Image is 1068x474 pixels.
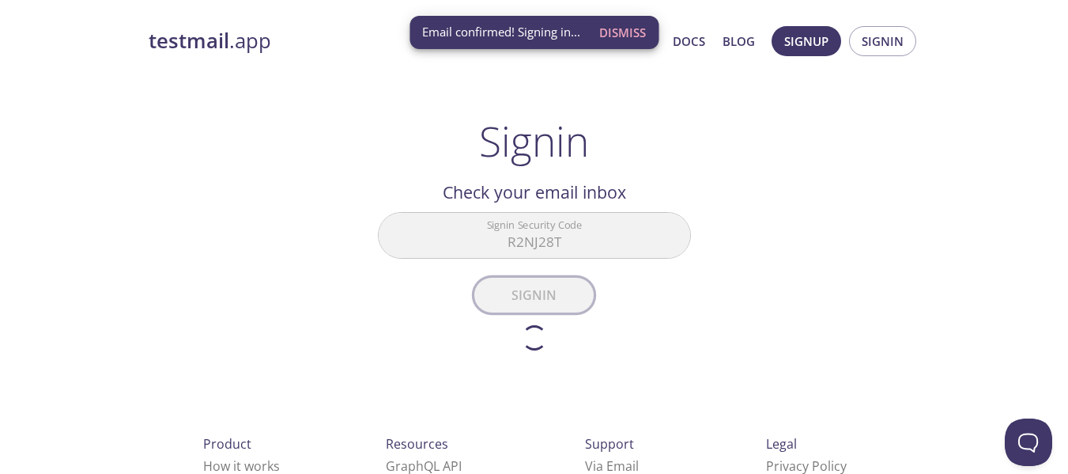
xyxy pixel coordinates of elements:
strong: testmail [149,27,229,55]
a: testmail.app [149,28,520,55]
h1: Signin [479,117,589,165]
span: Signup [784,31,828,51]
span: Product [203,435,251,453]
button: Signin [849,26,916,56]
span: Signin [862,31,904,51]
iframe: Help Scout Beacon - Open [1005,419,1052,466]
span: Dismiss [599,22,646,43]
span: Legal [766,435,797,453]
span: Support [585,435,634,453]
span: Email confirmed! Signing in... [422,24,580,40]
h2: Check your email inbox [378,179,691,206]
button: Dismiss [593,17,652,47]
button: Signup [772,26,841,56]
span: Resources [386,435,448,453]
a: Docs [673,31,705,51]
a: Blog [723,31,755,51]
